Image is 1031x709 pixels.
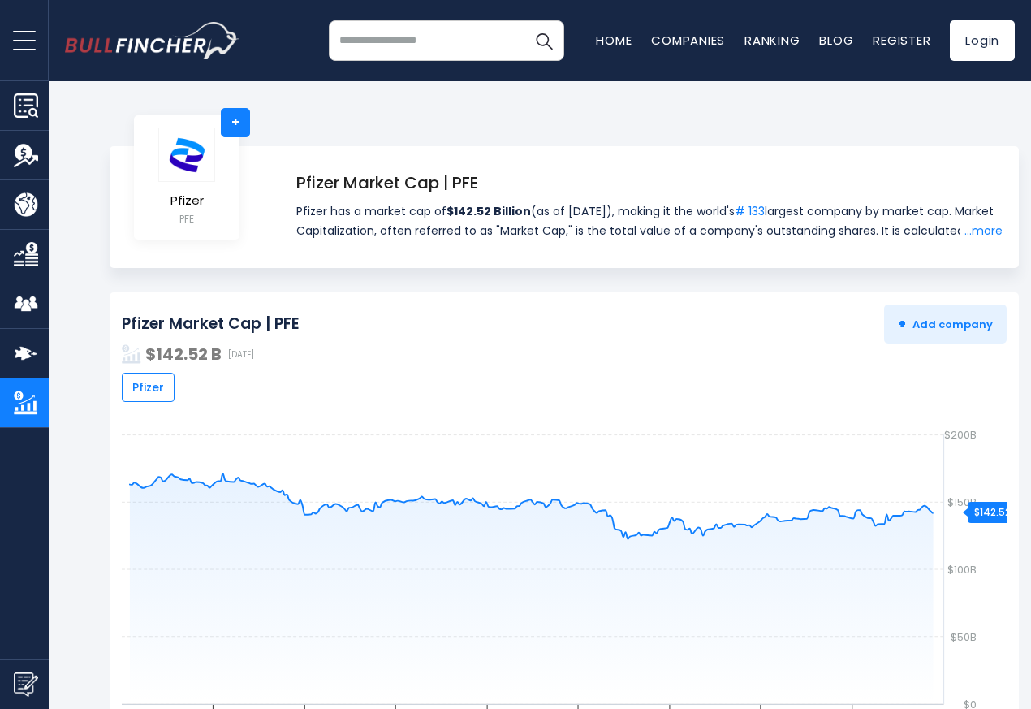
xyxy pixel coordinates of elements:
button: +Add company [884,305,1007,344]
img: bullfincher logo [65,22,239,59]
small: PFE [158,212,215,227]
strong: + [898,314,906,333]
strong: $142.52 Billion [446,203,531,219]
span: Add company [898,317,993,331]
text: $200B [944,428,977,442]
a: Ranking [744,32,800,49]
span: Pfizer [132,380,164,395]
text: $100B [947,564,977,577]
a: ...more [960,221,1003,240]
a: Go to homepage [65,22,239,59]
strong: $142.52 B [145,343,222,365]
a: + [221,108,250,137]
a: # 133 [735,203,765,219]
h1: Pfizer Market Cap | PFE [296,171,1003,195]
a: Companies [651,32,725,49]
a: Pfizer PFE [157,127,216,228]
a: Blog [819,32,853,49]
a: Login [950,20,1015,61]
img: logo [158,128,215,182]
h2: Pfizer Market Cap | PFE [122,314,300,335]
span: Pfizer [158,194,215,208]
span: Pfizer has a market cap of (as of [DATE]), making it the world's largest company by market cap. M... [296,201,1003,240]
button: Search [524,20,564,61]
span: [DATE] [228,349,254,360]
text: $50B [951,630,977,644]
img: addasd [122,344,141,364]
a: Register [873,32,930,49]
div: $142.52B [968,502,1024,523]
a: Home [596,32,632,49]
